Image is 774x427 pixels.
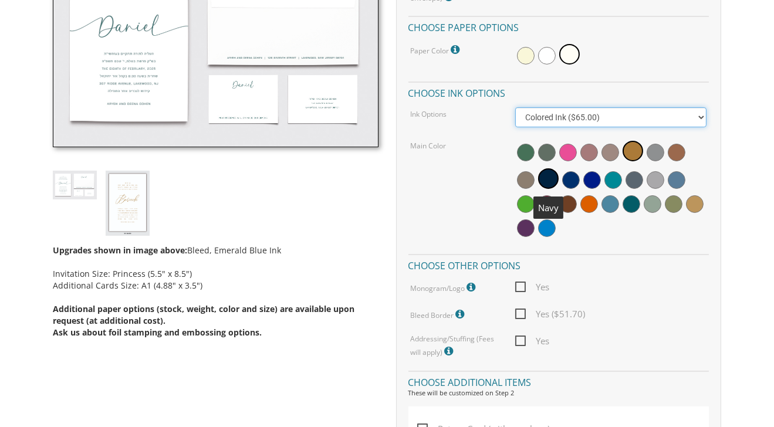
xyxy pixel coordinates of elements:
[410,109,447,119] label: Ink Options
[408,371,709,391] h4: Choose additional items
[53,245,187,256] span: Upgrades shown in image above:
[410,42,462,57] label: Paper Color
[515,307,585,321] span: Yes ($51.70)
[106,171,150,236] img: no%20bleed%20samples-1.jpg
[53,327,262,338] span: Ask us about foil stamping and embossing options.
[410,141,446,151] label: Main Color
[515,280,549,294] span: Yes
[408,254,709,274] h4: Choose other options
[408,16,709,36] h4: Choose paper options
[410,307,467,322] label: Bleed Border
[53,236,378,338] div: Bleed, Emerald Blue Ink Invitation Size: Princess (5.5" x 8.5") Additional Cards Size: A1 (4.88" ...
[410,280,478,295] label: Monogram/Logo
[53,303,354,326] span: Additional paper options (stock, weight, color and size) are available upon request (at additiona...
[53,171,97,199] img: bminv-thumb-7.jpg
[410,334,497,359] label: Addressing/Stuffing (Fees will apply)
[408,82,709,102] h4: Choose ink options
[408,388,709,398] div: These will be customized on Step 2
[515,334,549,348] span: Yes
